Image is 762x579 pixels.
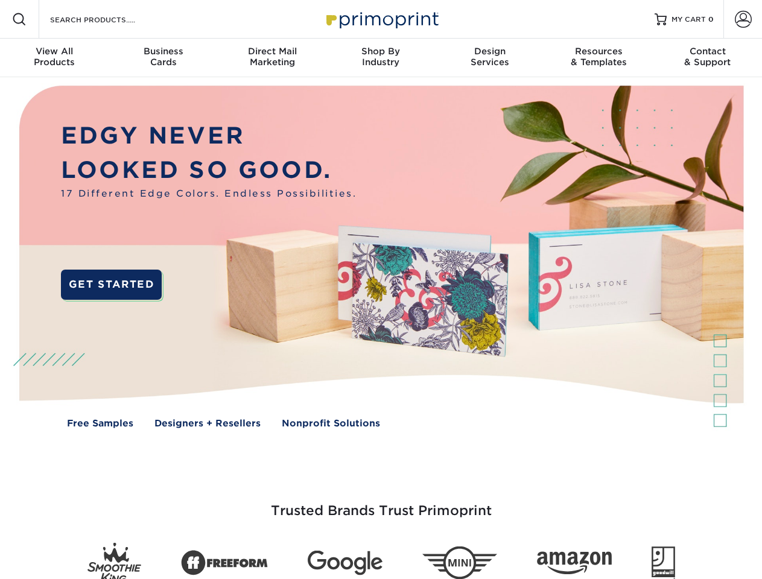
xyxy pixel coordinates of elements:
input: SEARCH PRODUCTS..... [49,12,167,27]
a: Free Samples [67,417,133,431]
div: & Support [653,46,762,68]
a: DesignServices [436,39,544,77]
p: LOOKED SO GOOD. [61,153,357,188]
span: MY CART [672,14,706,25]
p: EDGY NEVER [61,119,357,153]
div: & Templates [544,46,653,68]
a: Resources& Templates [544,39,653,77]
a: Nonprofit Solutions [282,417,380,431]
a: Contact& Support [653,39,762,77]
a: Direct MailMarketing [218,39,326,77]
span: 0 [708,15,714,24]
a: Designers + Resellers [154,417,261,431]
img: Google [308,551,383,575]
span: Business [109,46,217,57]
span: Shop By [326,46,435,57]
a: GET STARTED [61,270,162,300]
img: Amazon [537,552,612,575]
span: Design [436,46,544,57]
h3: Trusted Brands Trust Primoprint [28,474,734,533]
div: Cards [109,46,217,68]
span: Resources [544,46,653,57]
img: Primoprint [321,6,442,32]
a: Shop ByIndustry [326,39,435,77]
div: Industry [326,46,435,68]
img: Goodwill [652,546,675,579]
div: Services [436,46,544,68]
div: Marketing [218,46,326,68]
a: BusinessCards [109,39,217,77]
span: 17 Different Edge Colors. Endless Possibilities. [61,187,357,201]
span: Direct Mail [218,46,326,57]
span: Contact [653,46,762,57]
